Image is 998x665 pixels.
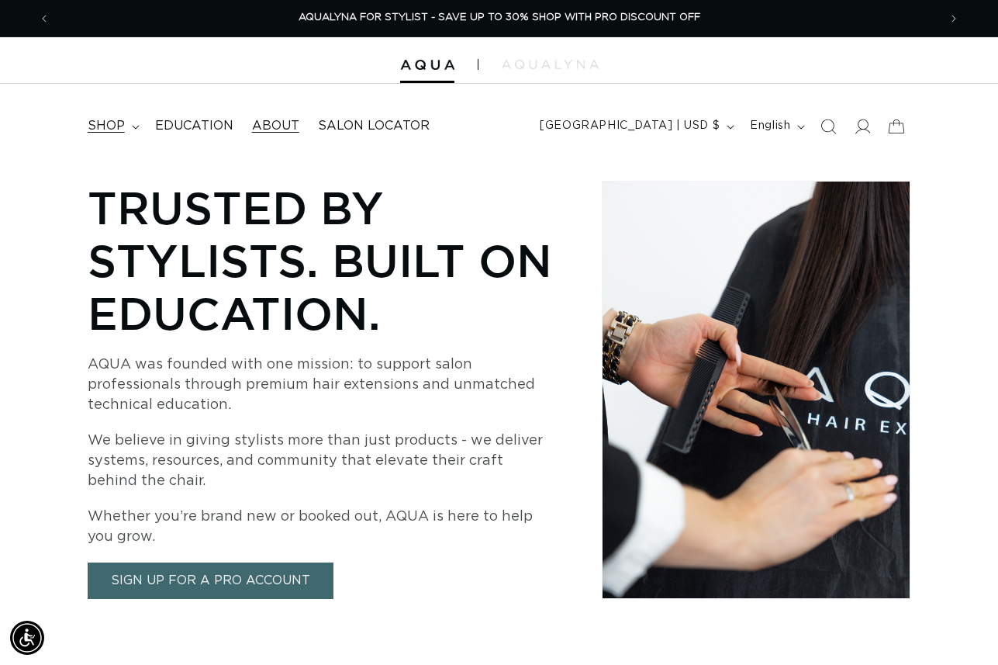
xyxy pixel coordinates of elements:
button: [GEOGRAPHIC_DATA] | USD $ [530,112,741,141]
img: Aqua Hair Extensions [400,60,454,71]
a: Salon Locator [309,109,439,144]
span: About [252,118,299,134]
p: Trusted by Stylists. Built on Education. [88,181,553,339]
span: AQUALYNA FOR STYLIST - SAVE UP TO 30% SHOP WITH PRO DISCOUNT OFF [299,12,700,23]
span: English [750,118,790,134]
p: We believe in giving stylists more than just products - we deliver systems, resources, and commun... [88,431,553,491]
summary: Search [811,109,845,144]
a: Education [146,109,243,144]
button: Next announcement [937,4,971,33]
span: shop [88,118,125,134]
p: Whether you’re brand new or booked out, AQUA is here to help you grow. [88,507,553,547]
a: Sign Up for a Pro Account [88,563,333,599]
div: Accessibility Menu [10,621,44,655]
iframe: Chat Widget [920,591,998,665]
summary: shop [78,109,146,144]
button: Previous announcement [27,4,61,33]
button: English [741,112,811,141]
span: Salon Locator [318,118,430,134]
span: Education [155,118,233,134]
p: AQUA was founded with one mission: to support salon professionals through premium hair extensions... [88,355,553,415]
span: [GEOGRAPHIC_DATA] | USD $ [540,118,720,134]
img: aqualyna.com [502,60,599,69]
a: About [243,109,309,144]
